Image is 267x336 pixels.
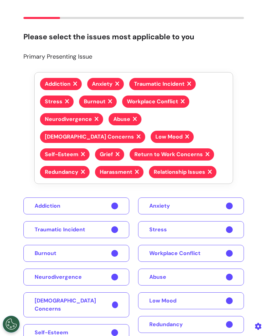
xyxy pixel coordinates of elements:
[40,96,74,108] button: Stress
[138,197,244,214] button: Anxiety
[23,269,129,286] button: Neurodivergence
[23,197,129,214] button: Addiction
[40,148,90,161] button: Self-Esteem
[129,78,196,90] button: Traumatic Incident
[79,96,117,108] button: Burnout
[149,249,201,257] span: Workplace Conflict
[149,320,183,329] span: Redundancy
[149,202,170,210] span: Anxiety
[138,221,244,238] button: Stress
[95,166,144,178] button: Harassment
[138,292,244,309] button: Low Mood
[23,33,244,41] h2: Please select the issues most applicable to you
[149,297,176,305] span: Low Mood
[109,113,141,125] button: Abuse
[3,316,20,333] button: Open Preferences
[138,316,244,333] button: Redundancy
[40,131,145,143] button: [DEMOGRAPHIC_DATA] Concerns
[35,226,85,234] span: Traumatic Incident
[130,148,214,161] button: Return to Work Concerns
[149,226,167,234] span: Stress
[122,96,189,108] button: Workplace Conflict
[87,78,124,90] button: Anxiety
[40,166,90,178] button: Redundancy
[138,245,244,262] button: Workplace Conflict
[35,202,60,210] span: Addiction
[149,166,216,178] button: Relationship Issues
[23,221,129,238] button: Traumatic Incident
[138,269,244,286] button: Abuse
[95,148,124,161] button: Grief
[40,78,82,90] button: Addiction
[23,245,129,262] button: Burnout
[35,297,112,313] span: [DEMOGRAPHIC_DATA] Concerns
[40,113,103,125] button: Neurodivergence
[35,273,82,281] span: Neurodivergence
[151,131,194,143] button: Low Mood
[23,52,244,61] p: Primary Presenting Issue
[23,292,129,317] button: [DEMOGRAPHIC_DATA] Concerns
[35,249,56,257] span: Burnout
[149,273,166,281] span: Abuse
